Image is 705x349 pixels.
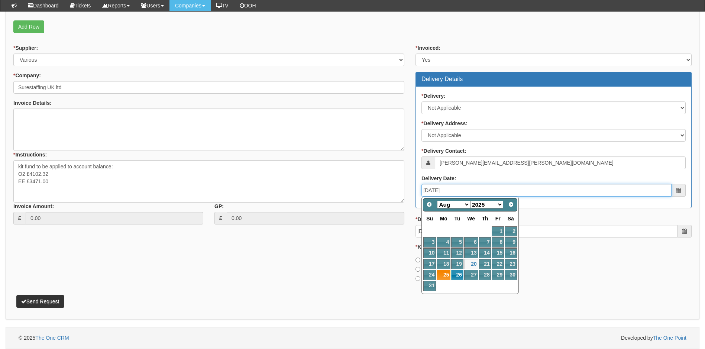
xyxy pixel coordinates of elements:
label: Instructions: [13,151,47,158]
span: Developed by [621,334,686,342]
a: Prev [424,199,434,210]
span: Sunday [426,216,433,222]
a: 29 [492,270,504,280]
span: Thursday [482,216,488,222]
a: 16 [505,248,517,258]
label: Delivery: [421,92,446,100]
a: 26 [451,270,463,280]
span: Monday [440,216,447,222]
label: Delivery Contact: [421,147,466,155]
a: 13 [464,248,478,258]
input: Check Kit Fund [415,267,420,272]
a: 17 [423,259,436,269]
a: 23 [505,259,517,269]
a: 18 [437,259,450,269]
span: Next [508,201,514,207]
a: 9 [505,237,517,247]
span: Saturday [508,216,514,222]
a: 11 [437,248,450,258]
a: 3 [423,237,436,247]
a: 30 [505,270,517,280]
a: 10 [423,248,436,258]
a: 2 [505,226,517,236]
label: Delivery Date: [421,175,456,182]
a: 14 [479,248,491,258]
span: Prev [426,201,432,207]
label: Kit Fund: [415,243,440,251]
label: Invoice Details: [13,99,52,107]
span: Tuesday [455,216,460,222]
a: 12 [451,248,463,258]
label: Invoice Amount: [13,203,54,210]
button: Send Request [16,295,64,308]
label: Invoice [415,275,439,282]
a: 6 [464,237,478,247]
label: From Kit Fund [415,256,456,264]
label: Check Kit Fund [415,265,459,273]
label: Invoiced: [415,44,440,52]
h3: Delivery Details [421,76,686,83]
label: Delivery Address: [421,120,468,127]
label: GP: [214,203,224,210]
a: 4 [437,237,450,247]
a: 24 [423,270,436,280]
a: 31 [423,281,436,291]
a: 27 [464,270,478,280]
a: 21 [479,259,491,269]
label: Company: [13,72,41,79]
a: Next [506,199,516,210]
input: From Kit Fund [415,258,420,262]
label: Date Required By: [415,216,463,223]
a: 15 [492,248,504,258]
a: The One CRM [35,335,69,341]
input: Invoice [415,276,420,281]
a: 28 [479,270,491,280]
a: 25 [437,270,450,280]
span: © 2025 [19,335,69,341]
a: 8 [492,237,504,247]
span: Wednesday [467,216,475,222]
a: 19 [451,259,463,269]
a: 22 [492,259,504,269]
span: Friday [495,216,501,222]
a: 20 [464,259,478,269]
a: 5 [451,237,463,247]
a: 1 [492,226,504,236]
a: 7 [479,237,491,247]
label: Supplier: [13,44,38,52]
a: The One Point [653,335,686,341]
a: Add Row [13,20,44,33]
